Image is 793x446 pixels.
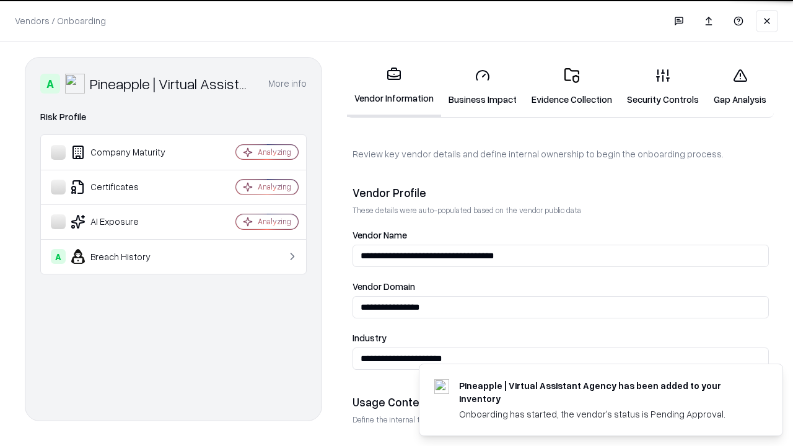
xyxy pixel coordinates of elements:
[459,379,753,405] div: Pineapple | Virtual Assistant Agency has been added to your inventory
[268,72,307,95] button: More info
[353,333,769,343] label: Industry
[353,185,769,200] div: Vendor Profile
[353,414,769,425] p: Define the internal team and reason for using this vendor. This helps assess business relevance a...
[524,58,620,116] a: Evidence Collection
[434,379,449,394] img: trypineapple.com
[51,180,199,195] div: Certificates
[706,58,774,116] a: Gap Analysis
[620,58,706,116] a: Security Controls
[258,181,291,192] div: Analyzing
[353,205,769,216] p: These details were auto-populated based on the vendor public data
[51,145,199,160] div: Company Maturity
[15,14,106,27] p: Vendors / Onboarding
[353,282,769,291] label: Vendor Domain
[258,147,291,157] div: Analyzing
[353,230,769,240] label: Vendor Name
[65,74,85,94] img: Pineapple | Virtual Assistant Agency
[51,249,199,264] div: Breach History
[51,214,199,229] div: AI Exposure
[90,74,253,94] div: Pineapple | Virtual Assistant Agency
[441,58,524,116] a: Business Impact
[258,216,291,227] div: Analyzing
[459,408,753,421] div: Onboarding has started, the vendor's status is Pending Approval.
[51,249,66,264] div: A
[347,57,441,117] a: Vendor Information
[40,74,60,94] div: A
[353,147,769,160] p: Review key vendor details and define internal ownership to begin the onboarding process.
[353,395,769,409] div: Usage Context
[40,110,307,125] div: Risk Profile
